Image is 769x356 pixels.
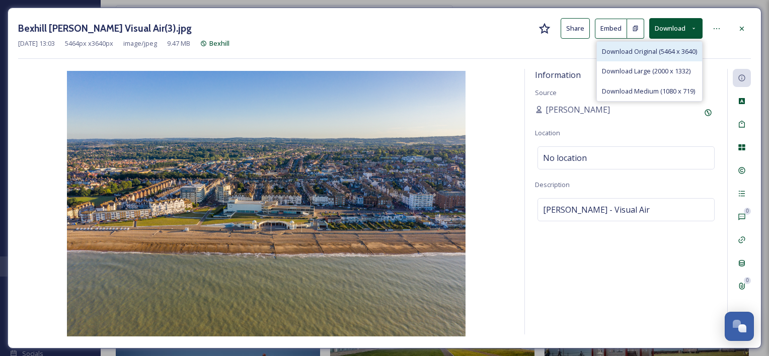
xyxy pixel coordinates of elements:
span: Download Medium (1080 x 719) [602,86,695,96]
button: Download [649,18,703,39]
span: [PERSON_NAME] - Visual Air [543,204,650,216]
span: Bexhill [209,39,229,48]
button: Open Chat [725,312,754,341]
span: 5464 px x 3640 px [65,39,113,48]
span: Download Large (2000 x 1332) [602,66,690,76]
span: Information [535,69,581,80]
div: 0 [744,277,751,284]
h3: Bexhill [PERSON_NAME] Visual Air(3).jpg [18,21,192,36]
button: Share [561,18,590,39]
span: Description [535,180,570,189]
span: Download Original (5464 x 3640) [602,47,697,56]
span: Source [535,88,557,97]
div: 0 [744,208,751,215]
span: [DATE] 13:03 [18,39,55,48]
span: No location [543,152,587,164]
span: image/jpeg [123,39,157,48]
span: [PERSON_NAME] [546,104,610,116]
img: Bexhill%20(3).jpg [18,71,514,336]
button: Embed [595,19,627,39]
span: 9.47 MB [167,39,190,48]
span: Location [535,128,560,137]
